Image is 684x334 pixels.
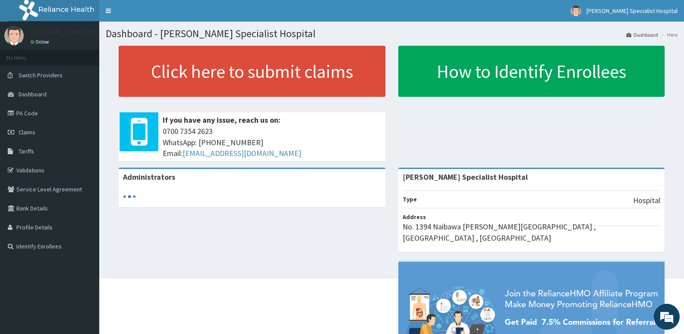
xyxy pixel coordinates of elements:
[4,26,24,45] img: User Image
[123,190,136,203] svg: audio-loading
[30,39,51,45] a: Online
[586,7,678,15] span: [PERSON_NAME] Specialist Hospital
[398,46,665,97] a: How to Identify Enrollees
[633,195,660,206] p: Hospital
[403,172,528,182] strong: [PERSON_NAME] Specialist Hospital
[626,31,658,38] a: Dashboard
[571,6,581,16] img: User Image
[163,126,381,159] span: 0700 7354 2623 WhatsApp: [PHONE_NUMBER] Email:
[403,195,417,203] b: Type
[30,28,152,36] p: [PERSON_NAME] Specialist Hospital
[163,115,281,125] b: If you have any issue, reach us on:
[106,28,678,39] h1: Dashboard - [PERSON_NAME] Specialist Hospital
[19,71,63,79] span: Switch Providers
[19,128,35,136] span: Claims
[403,213,426,221] b: Address
[119,46,385,97] a: Click here to submit claims
[19,147,34,155] span: Tariffs
[123,172,175,182] b: Administrators
[183,148,301,158] a: [EMAIL_ADDRESS][DOMAIN_NAME]
[19,90,47,98] span: Dashboard
[659,31,678,38] li: Here
[403,221,661,243] p: No. 1394 Naibawa [PERSON_NAME][GEOGRAPHIC_DATA] , [GEOGRAPHIC_DATA] , [GEOGRAPHIC_DATA]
